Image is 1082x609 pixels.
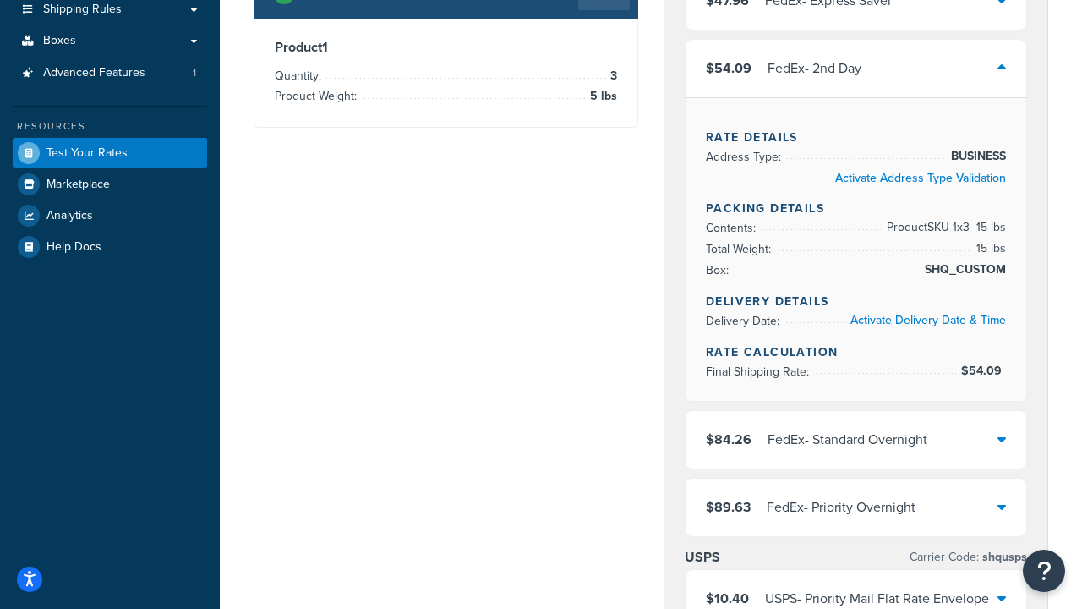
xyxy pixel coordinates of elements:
h4: Delivery Details [706,293,1006,310]
a: Advanced Features1 [13,58,207,89]
h4: Packing Details [706,200,1006,217]
span: Marketplace [46,178,110,192]
button: Open Resource Center [1023,550,1065,592]
span: Final Shipping Rate: [706,363,813,381]
span: Address Type: [706,148,785,166]
span: Delivery Date: [706,312,784,330]
span: Shipping Rules [43,3,122,17]
span: 5 lbs [586,86,617,107]
span: $54.09 [706,58,751,78]
span: shqusps [979,548,1027,566]
a: Help Docs [13,232,207,262]
h3: USPS [685,549,720,566]
span: Total Weight: [706,240,775,258]
a: Test Your Rates [13,138,207,168]
div: FedEx - Standard Overnight [768,428,927,452]
div: FedEx - 2nd Day [768,57,861,80]
span: $54.09 [961,362,1006,380]
h3: Product 1 [275,39,617,56]
span: Product Weight: [275,87,361,105]
a: Activate Delivery Date & Time [850,311,1006,329]
span: $89.63 [706,497,751,517]
span: Advanced Features [43,66,145,80]
span: 1 [193,66,196,80]
li: Advanced Features [13,58,207,89]
span: Box: [706,261,733,279]
div: FedEx - Priority Overnight [767,496,915,519]
h4: Rate Details [706,129,1006,146]
p: Carrier Code: [910,546,1027,569]
span: Test Your Rates [46,146,128,161]
div: Resources [13,119,207,134]
span: $10.40 [706,589,749,608]
span: 3 [606,66,617,86]
span: Quantity: [275,67,325,85]
a: Boxes [13,25,207,57]
a: Analytics [13,200,207,231]
span: Help Docs [46,240,101,255]
span: Analytics [46,209,93,223]
span: 15 lbs [972,239,1006,259]
span: SHQ_CUSTOM [921,260,1006,280]
span: BUSINESS [947,146,1006,167]
span: $84.26 [706,430,751,449]
span: Contents: [706,219,760,237]
a: Activate Address Type Validation [835,169,1006,187]
a: Marketplace [13,169,207,200]
span: Product SKU-1 x 3 - 15 lbs [883,217,1006,238]
h4: Rate Calculation [706,343,1006,361]
span: Boxes [43,34,76,48]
